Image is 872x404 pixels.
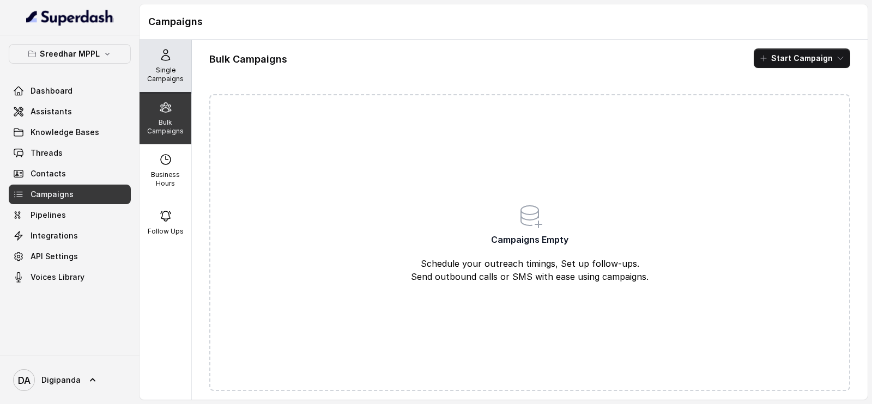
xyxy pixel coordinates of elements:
span: Integrations [31,230,78,241]
p: Business Hours [144,170,187,188]
a: Assistants [9,102,131,121]
a: Threads [9,143,131,163]
a: Pipelines [9,205,131,225]
a: Knowledge Bases [9,123,131,142]
p: Single Campaigns [144,66,187,83]
span: Campaigns [31,189,74,200]
button: Start Campaign [754,48,850,68]
span: Pipelines [31,210,66,221]
button: Sreedhar MPPL [9,44,131,64]
h1: Bulk Campaigns [209,51,287,68]
a: Campaigns [9,185,131,204]
h1: Campaigns [148,13,859,30]
span: Contacts [31,168,66,179]
p: Follow Ups [148,227,184,236]
span: Assistants [31,106,72,117]
span: Digipanda [41,375,81,385]
p: Bulk Campaigns [144,118,187,136]
a: Dashboard [9,81,131,101]
span: API Settings [31,251,78,262]
text: DA [18,375,31,386]
a: Digipanda [9,365,131,395]
span: Dashboard [31,85,72,96]
span: Threads [31,148,63,158]
span: Knowledge Bases [31,127,99,138]
p: Sreedhar MPPL [40,47,100,60]
img: light.svg [26,9,114,26]
a: API Settings [9,247,131,266]
a: Voices Library [9,267,131,287]
a: Contacts [9,164,131,183]
span: Campaigns Empty [491,233,568,246]
a: Integrations [9,226,131,246]
span: Voices Library [31,272,84,283]
p: Schedule your outreach timings, Set up follow-ups. Send outbound calls or SMS with ease using cam... [383,257,676,283]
